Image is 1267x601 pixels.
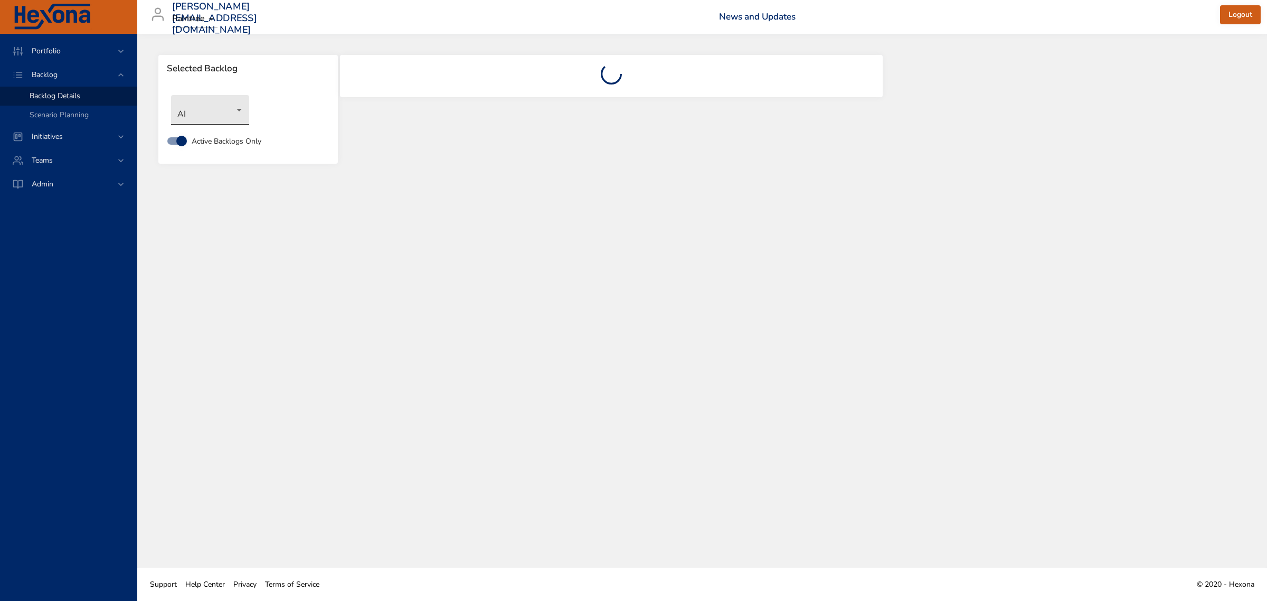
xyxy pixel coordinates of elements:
span: Support [150,579,177,589]
img: Hexona [13,4,92,30]
a: Help Center [181,572,229,596]
div: AI [171,95,249,125]
span: Help Center [185,579,225,589]
h3: [PERSON_NAME][EMAIL_ADDRESS][DOMAIN_NAME] [172,1,257,35]
a: Privacy [229,572,261,596]
span: Active Backlogs Only [192,136,261,147]
span: Initiatives [23,132,71,142]
span: Teams [23,155,61,165]
button: Logout [1220,5,1261,25]
span: Portfolio [23,46,69,56]
span: Admin [23,179,62,189]
span: Terms of Service [265,579,319,589]
span: Scenario Planning [30,110,89,120]
span: Privacy [233,579,257,589]
a: News and Updates [719,11,796,23]
span: © 2020 - Hexona [1197,579,1254,589]
a: Support [146,572,181,596]
span: Logout [1228,8,1252,22]
a: Terms of Service [261,572,324,596]
span: Backlog Details [30,91,80,101]
div: Raintree [172,11,218,27]
span: Selected Backlog [167,63,329,74]
span: Backlog [23,70,66,80]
